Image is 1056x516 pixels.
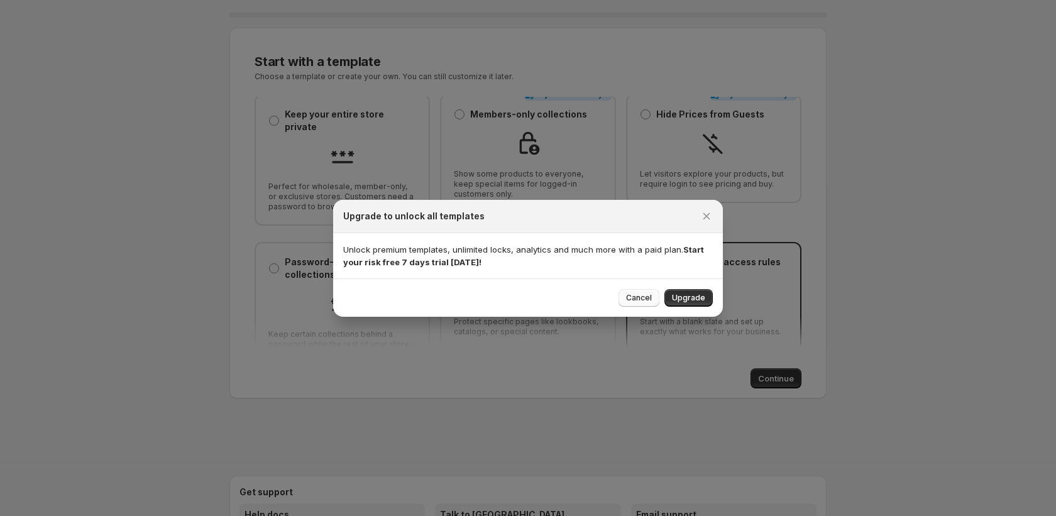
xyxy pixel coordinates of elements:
h2: Upgrade to unlock all templates [343,210,485,222]
span: Upgrade [672,293,705,303]
button: Upgrade [664,289,713,307]
p: Unlock premium templates, unlimited locks, analytics and much more with a paid plan. [343,243,713,268]
strong: Start your risk free 7 days trial [DATE]! [343,244,704,267]
button: Close [698,207,715,225]
button: Cancel [619,289,659,307]
span: Cancel [626,293,652,303]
